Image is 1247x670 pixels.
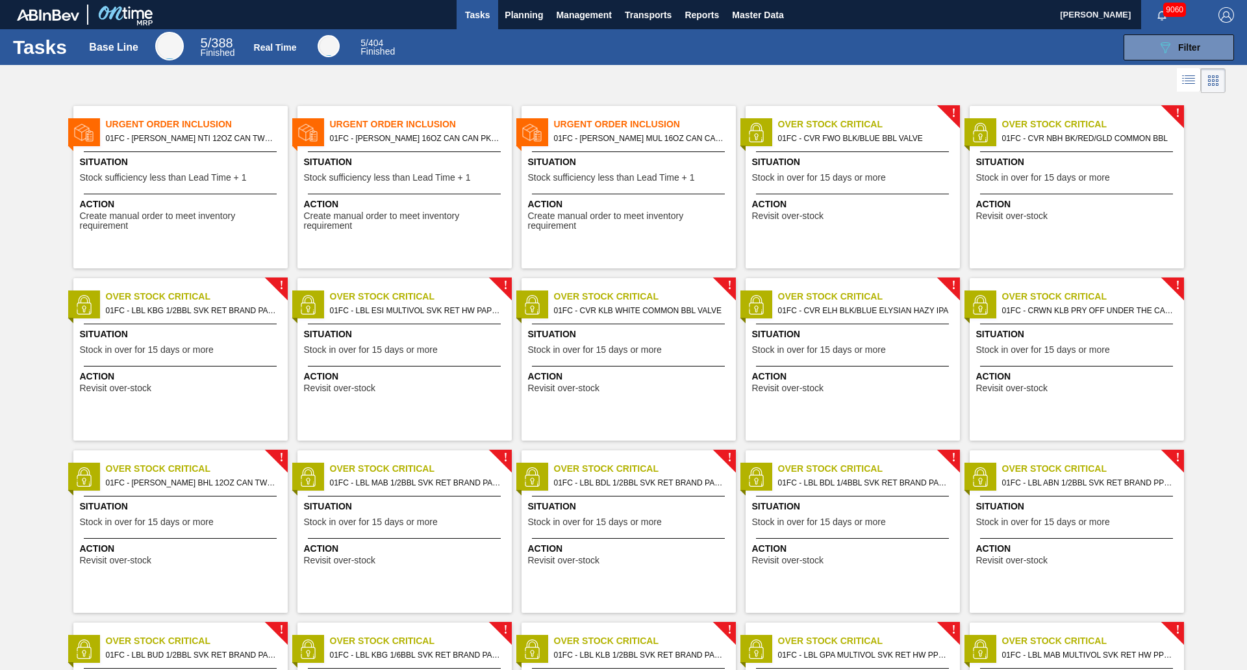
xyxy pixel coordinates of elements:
[89,42,138,53] div: Base Line
[330,462,512,476] span: Over Stock Critical
[80,383,151,393] span: Revisit over-stock
[951,281,955,290] span: !
[976,556,1048,565] span: Revisit over-stock
[554,290,736,303] span: Over Stock Critical
[951,453,955,463] span: !
[106,462,288,476] span: Over Stock Critical
[752,370,957,383] span: Action
[304,328,509,341] span: Situation
[528,173,695,183] span: Stock sufficiency less than Lead Time + 1
[976,542,1181,556] span: Action
[976,155,1181,169] span: Situation
[970,467,990,487] img: status
[778,648,950,662] span: 01FC - LBL GPA MULTIVOL SVK RET HW PPS #4
[330,131,501,146] span: 01FC - CARR BUD 16OZ CAN CAN PK 8/16 CAN
[304,173,471,183] span: Stock sufficiency less than Lead Time + 1
[1176,109,1179,118] span: !
[298,123,318,142] img: status
[304,383,375,393] span: Revisit over-stock
[17,9,79,21] img: TNhmsLtSVTkK8tSr43FrP2fwEKptu5GPRR3wAAAABJRU5ErkJggg==
[13,40,70,55] h1: Tasks
[522,467,542,487] img: status
[528,211,733,231] span: Create manual order to meet inventory requirement
[727,281,731,290] span: !
[752,328,957,341] span: Situation
[201,47,235,58] span: Finished
[304,155,509,169] span: Situation
[778,131,950,146] span: 01FC - CVR FWO BLK/BLUE BBL VALVE
[625,7,672,23] span: Transports
[318,35,340,57] div: Real Time
[528,383,599,393] span: Revisit over-stock
[752,198,957,211] span: Action
[1002,634,1184,648] span: Over Stock Critical
[74,123,94,142] img: status
[80,345,214,355] span: Stock in over for 15 days or more
[976,517,1110,527] span: Stock in over for 15 days or more
[1177,68,1201,93] div: List Vision
[503,453,507,463] span: !
[746,123,766,142] img: status
[304,198,509,211] span: Action
[732,7,783,23] span: Master Data
[1002,462,1184,476] span: Over Stock Critical
[80,517,214,527] span: Stock in over for 15 days or more
[1218,7,1234,23] img: Logout
[80,500,284,513] span: Situation
[463,7,492,23] span: Tasks
[976,198,1181,211] span: Action
[74,467,94,487] img: status
[970,123,990,142] img: status
[80,155,284,169] span: Situation
[528,542,733,556] span: Action
[106,290,288,303] span: Over Stock Critical
[528,345,662,355] span: Stock in over for 15 days or more
[503,281,507,290] span: !
[106,118,288,131] span: Urgent Order Inclusion
[522,295,542,315] img: status
[746,467,766,487] img: status
[330,118,512,131] span: Urgent Order Inclusion
[304,556,375,565] span: Revisit over-stock
[1178,42,1200,53] span: Filter
[1176,281,1179,290] span: !
[106,634,288,648] span: Over Stock Critical
[304,542,509,556] span: Action
[752,542,957,556] span: Action
[279,281,283,290] span: !
[74,295,94,315] img: status
[330,476,501,490] span: 01FC - LBL MAB 1/2BBL SVK RET BRAND PAPER #3 5.2%
[976,211,1048,221] span: Revisit over-stock
[970,639,990,659] img: status
[752,173,886,183] span: Stock in over for 15 days or more
[330,290,512,303] span: Over Stock Critical
[778,462,960,476] span: Over Stock Critical
[556,7,612,23] span: Management
[752,345,886,355] span: Stock in over for 15 days or more
[752,155,957,169] span: Situation
[1002,118,1184,131] span: Over Stock Critical
[528,556,599,565] span: Revisit over-stock
[80,173,247,183] span: Stock sufficiency less than Lead Time + 1
[360,38,366,48] span: 5
[554,131,725,146] span: 01FC - CARR MUL 16OZ CAN CAN PK 8/16 CAN
[976,345,1110,355] span: Stock in over for 15 days or more
[279,453,283,463] span: !
[330,303,501,318] span: 01FC - LBL ESI MULTIVOL SVK RET HW PAPER #4
[360,46,395,57] span: Finished
[976,328,1181,341] span: Situation
[528,328,733,341] span: Situation
[752,556,824,565] span: Revisit over-stock
[74,639,94,659] img: status
[522,639,542,659] img: status
[976,500,1181,513] span: Situation
[304,517,438,527] span: Stock in over for 15 days or more
[106,648,277,662] span: 01FC - LBL BUD 1/2BBL SVK RET BRAND PAPER #3 5.0%
[1002,303,1174,318] span: 01FC - CRWN KLB PRY OFF UNDER THE CAP PRINTING
[360,39,395,56] div: Real Time
[80,211,284,231] span: Create manual order to meet inventory requirement
[80,370,284,383] span: Action
[304,500,509,513] span: Situation
[201,38,235,57] div: Base Line
[752,211,824,221] span: Revisit over-stock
